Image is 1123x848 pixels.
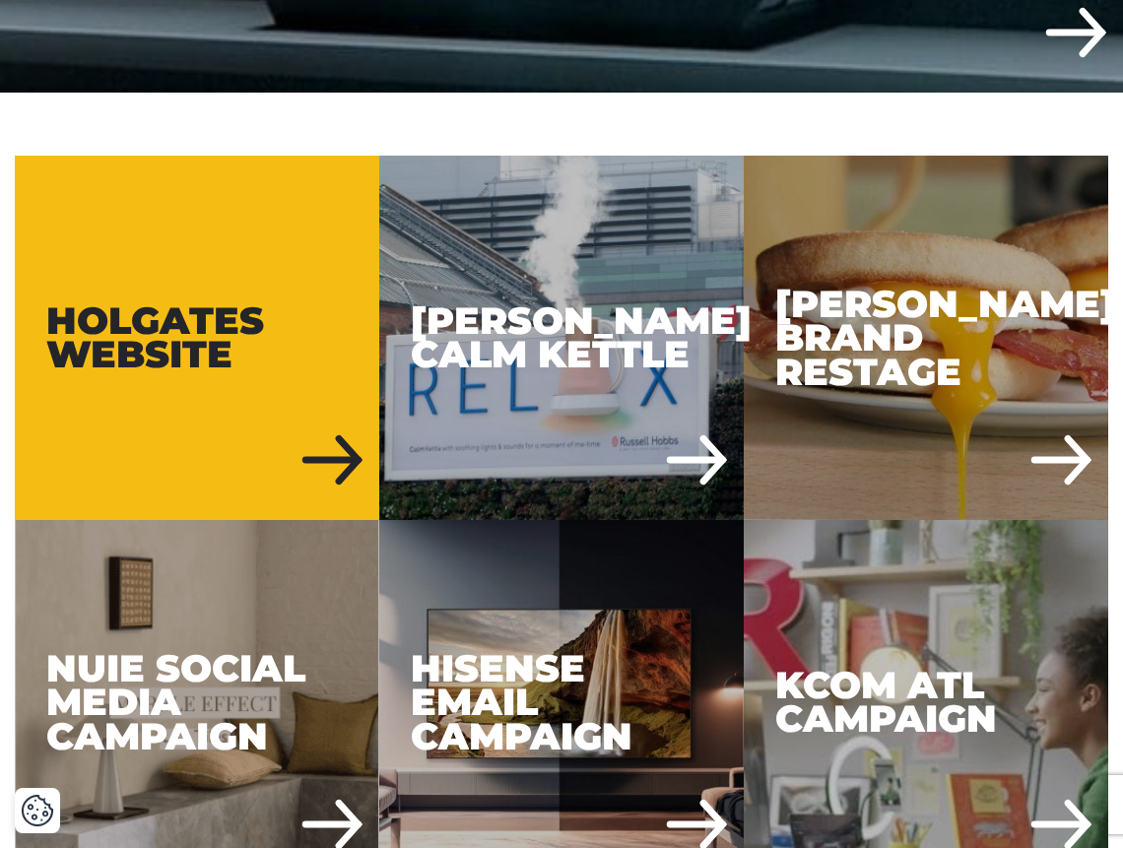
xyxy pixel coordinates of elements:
img: Revisit consent button [21,794,54,827]
a: Russell Hobbs Brand Restage [PERSON_NAME] Brand Restage [744,156,1108,520]
a: Holgates Website Holgates Website [15,156,379,520]
div: [PERSON_NAME] Brand Restage [744,156,1108,520]
div: [PERSON_NAME] Calm Kettle [379,156,744,520]
button: Cookie Settings [21,794,54,827]
div: Holgates Website [15,156,379,520]
a: Russell Hobbs Calm Kettle [PERSON_NAME] Calm Kettle [379,156,744,520]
